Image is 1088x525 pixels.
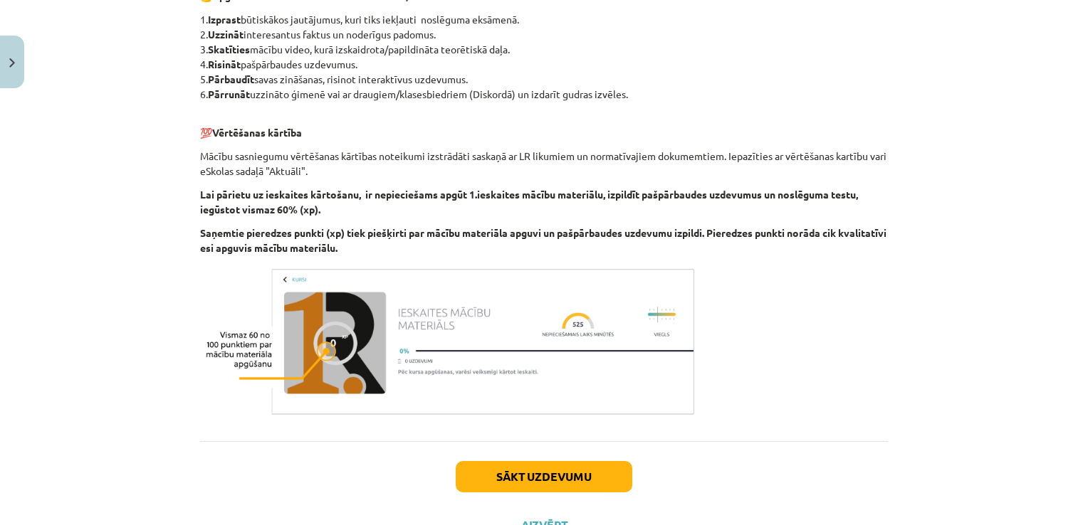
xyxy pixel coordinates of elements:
b: Vērtēšanas kārtība [212,126,302,139]
b: Pārbaudīt [208,73,254,85]
b: Izprast [208,13,241,26]
b: Uzzināt [208,28,244,41]
p: 💯 [200,110,888,140]
b: Risināt [208,58,241,70]
b: Pārrunāt [208,87,250,100]
b: Skatīties [208,43,250,55]
b: Lai pārietu uz ieskaites kārtošanu, ir nepieciešams apgūt 1.ieskaites mācību materiālu, izpildīt ... [200,188,858,216]
img: icon-close-lesson-0947bae3869378f0d4975bcd49f059093ad1ed9edebbc8119c70593378902aed.svg [9,58,15,68]
b: Saņemtie pieredzes punkti (xp) tiek piešķirti par mācību materiāla apguvi un pašpārbaudes uzdevum... [200,226,886,254]
p: Mācību sasniegumu vērtēšanas kārtības noteikumi izstrādāti saskaņā ar LR likumiem un normatīvajie... [200,149,888,179]
button: Sākt uzdevumu [456,461,632,492]
p: 1. būtiskākos jautājumus, kuri tiks iekļauti noslēguma eksāmenā. 2. interesantus faktus un noderī... [200,12,888,102]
